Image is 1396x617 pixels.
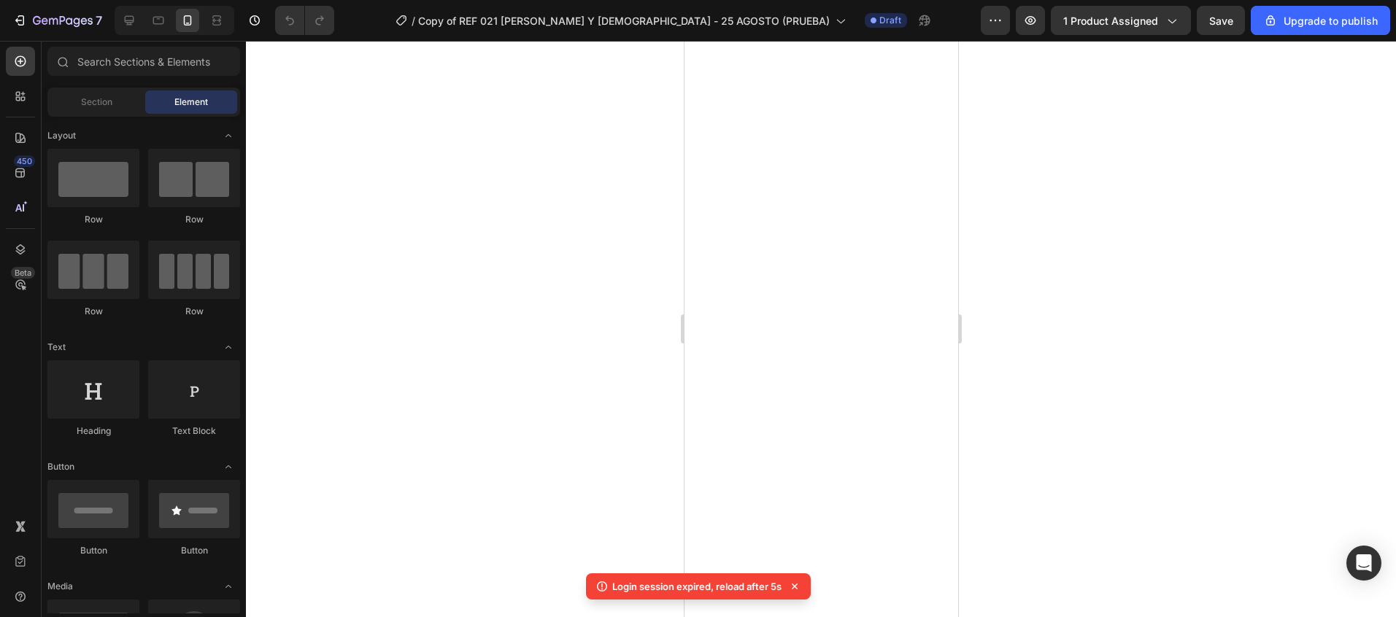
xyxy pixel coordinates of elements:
[217,124,240,147] span: Toggle open
[879,14,901,27] span: Draft
[275,6,334,35] div: Undo/Redo
[11,267,35,279] div: Beta
[47,580,73,593] span: Media
[148,305,240,318] div: Row
[47,341,66,354] span: Text
[47,213,139,226] div: Row
[148,544,240,557] div: Button
[148,213,240,226] div: Row
[47,424,139,438] div: Heading
[418,13,830,28] span: Copy of REF 021 [PERSON_NAME] Y [DEMOGRAPHIC_DATA] - 25 AGOSTO (PRUEBA)
[6,6,109,35] button: 7
[47,460,74,473] span: Button
[47,544,139,557] div: Button
[684,41,958,617] iframe: Design area
[1197,6,1245,35] button: Save
[1263,13,1378,28] div: Upgrade to publish
[96,12,102,29] p: 7
[1051,6,1191,35] button: 1 product assigned
[47,129,76,142] span: Layout
[1251,6,1390,35] button: Upgrade to publish
[47,47,240,76] input: Search Sections & Elements
[81,96,112,109] span: Section
[1346,546,1381,581] div: Open Intercom Messenger
[612,579,782,594] p: Login session expired, reload after 5s
[217,575,240,598] span: Toggle open
[1209,15,1233,27] span: Save
[217,455,240,478] span: Toggle open
[1063,13,1158,28] span: 1 product assigned
[148,424,240,438] div: Text Block
[217,335,240,359] span: Toggle open
[14,155,35,167] div: 450
[47,305,139,318] div: Row
[174,96,208,109] span: Element
[412,13,415,28] span: /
